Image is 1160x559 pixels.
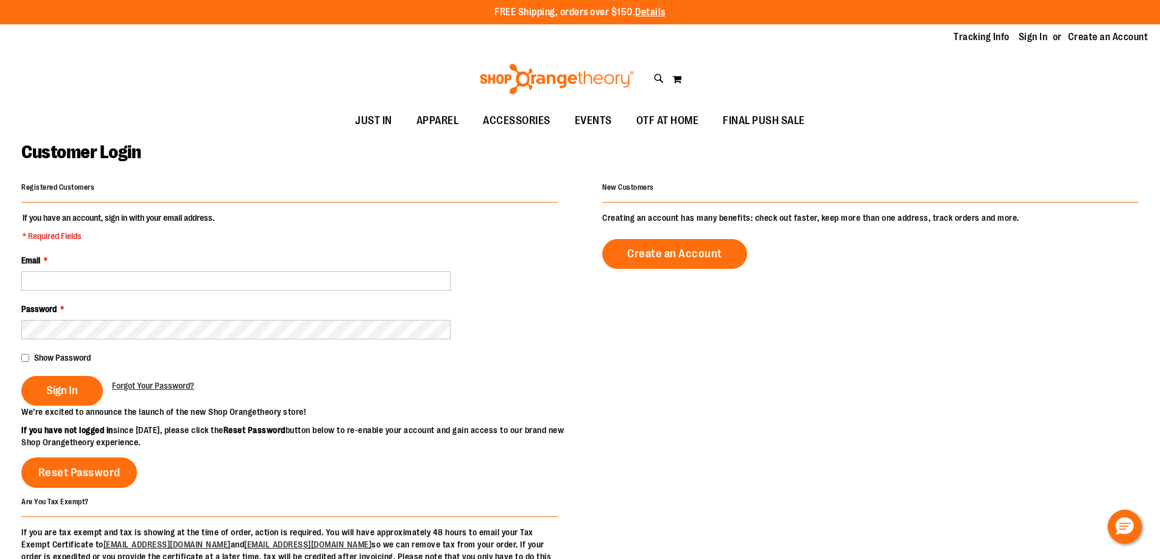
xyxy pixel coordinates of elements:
strong: New Customers [602,183,654,192]
span: Email [21,255,40,265]
span: Password [21,304,57,314]
a: Reset Password [21,457,137,488]
span: Forgot Your Password? [112,381,194,391]
a: Forgot Your Password? [112,380,194,392]
a: FINAL PUSH SALE [711,107,817,135]
span: EVENTS [575,107,612,134]
span: * Required Fields [23,230,214,242]
span: Show Password [34,353,91,363]
strong: If you have not logged in [21,425,113,435]
a: APPAREL [404,107,471,135]
a: OTF AT HOME [624,107,711,135]
a: ACCESSORIES [471,107,563,135]
strong: Reset Password [223,425,286,435]
a: Details [635,7,666,18]
a: [EMAIL_ADDRESS][DOMAIN_NAME] [244,540,371,549]
a: Create an Account [602,239,747,269]
span: Customer Login [21,142,141,162]
span: Create an Account [627,247,722,260]
img: Shop Orangetheory [478,64,636,94]
span: ACCESSORIES [483,107,550,134]
a: EVENTS [563,107,624,135]
span: OTF AT HOME [636,107,699,134]
a: Sign In [1019,30,1048,44]
p: since [DATE], please click the button below to re-enable your account and gain access to our bran... [21,424,580,448]
p: We’re excited to announce the launch of the new Shop Orangetheory store! [21,406,580,418]
span: Reset Password [38,466,121,479]
a: Create an Account [1068,30,1148,44]
strong: Registered Customers [21,183,94,192]
legend: If you have an account, sign in with your email address. [21,212,216,242]
a: Tracking Info [954,30,1010,44]
button: Hello, have a question? Let’s chat. [1108,510,1142,544]
span: JUST IN [355,107,392,134]
a: JUST IN [343,107,404,135]
p: Creating an account has many benefits: check out faster, keep more than one address, track orders... [602,212,1139,224]
span: FINAL PUSH SALE [723,107,805,134]
strong: Are You Tax Exempt? [21,497,89,505]
span: APPAREL [417,107,459,134]
span: Sign In [46,384,78,397]
a: [EMAIL_ADDRESS][DOMAIN_NAME] [104,540,231,549]
button: Sign In [21,376,103,406]
p: FREE Shipping, orders over $150. [494,5,666,19]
